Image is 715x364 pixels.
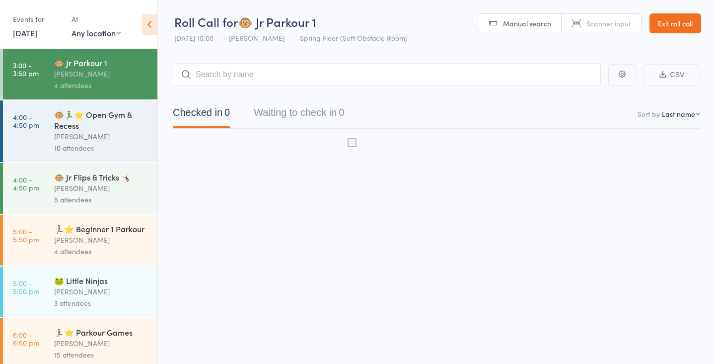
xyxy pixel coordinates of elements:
time: 4:00 - 4:50 pm [13,176,39,191]
div: Last name [662,109,695,119]
span: Roll Call for [174,13,238,30]
time: 5:00 - 5:50 pm [13,279,39,295]
div: 🐵 Jr Parkour 1 [54,57,149,68]
time: 6:00 - 6:50 pm [13,331,39,347]
div: 4 attendees [54,80,149,91]
time: 4:00 - 4:50 pm [13,113,39,129]
div: 🐵 Jr Flips & Tricks 🤸‍♀️ [54,172,149,182]
div: 🏃‍♂️⭐ Beginner 1 Parkour [54,223,149,234]
a: 4:00 -4:50 pm🐵 Jr Flips & Tricks 🤸‍♀️[PERSON_NAME]5 attendees [3,163,157,214]
div: 3 attendees [54,297,149,309]
span: Scanner input [586,18,631,28]
span: Spring Floor (Soft Obstacle Room) [300,33,408,43]
div: [PERSON_NAME] [54,234,149,246]
button: Waiting to check in0 [254,102,344,128]
div: [PERSON_NAME] [54,286,149,297]
a: 4:00 -4:50 pm🐵🏃‍♂️⭐ Open Gym & Recess[PERSON_NAME]10 attendees [3,100,157,162]
input: Search by name [173,63,601,86]
label: Sort by [638,109,660,119]
a: 5:00 -5:50 pm🐸 Little Ninjas[PERSON_NAME]3 attendees [3,267,157,317]
span: [DATE] 15:00 [174,33,214,43]
div: 0 [339,107,344,118]
div: [PERSON_NAME] [54,182,149,194]
div: 🏃‍♂️⭐ Parkour Games [54,327,149,338]
div: [PERSON_NAME] [54,338,149,349]
a: 3:00 -3:50 pm🐵 Jr Parkour 1[PERSON_NAME]4 attendees [3,49,157,99]
time: 5:00 - 5:50 pm [13,227,39,243]
div: [PERSON_NAME] [54,68,149,80]
div: 4 attendees [54,246,149,257]
div: [PERSON_NAME] [54,131,149,142]
button: Checked in0 [173,102,230,128]
a: [DATE] [13,27,37,38]
div: Any location [71,27,121,38]
div: 🐸 Little Ninjas [54,275,149,286]
div: 🐵🏃‍♂️⭐ Open Gym & Recess [54,109,149,131]
div: 10 attendees [54,142,149,154]
div: 5 attendees [54,194,149,205]
button: CSV [643,64,700,86]
time: 3:00 - 3:50 pm [13,61,39,77]
div: Events for [13,11,62,27]
span: [PERSON_NAME] [229,33,285,43]
div: 0 [224,107,230,118]
span: Manual search [503,18,551,28]
div: At [71,11,121,27]
a: Exit roll call [649,13,701,33]
a: 5:00 -5:50 pm🏃‍♂️⭐ Beginner 1 Parkour[PERSON_NAME]4 attendees [3,215,157,266]
span: 🐵 Jr Parkour 1 [238,13,316,30]
div: 15 attendees [54,349,149,361]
